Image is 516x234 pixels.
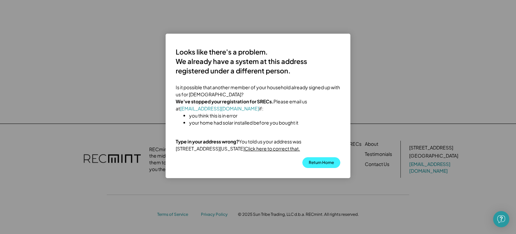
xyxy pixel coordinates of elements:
[180,105,259,111] a: [EMAIL_ADDRESS][DOMAIN_NAME]
[245,145,300,152] u: Click here to correct that.
[189,112,340,119] li: you think this is in error
[302,157,340,168] button: Return Home
[176,98,273,104] strong: We've stopped your registration for SRECs.
[176,47,340,75] div: Looks like there's a problem. We already have a system at this address registered under a differe...
[189,119,340,126] li: your home had solar installed before you bought it
[176,84,340,126] div: Is it possible that another member of your household already signed up with us for [DEMOGRAPHIC_D...
[493,211,509,227] div: Open Intercom Messenger
[176,138,340,152] div: You told us your address was [STREET_ADDRESS][US_STATE]
[176,138,239,144] strong: Type in your address wrong?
